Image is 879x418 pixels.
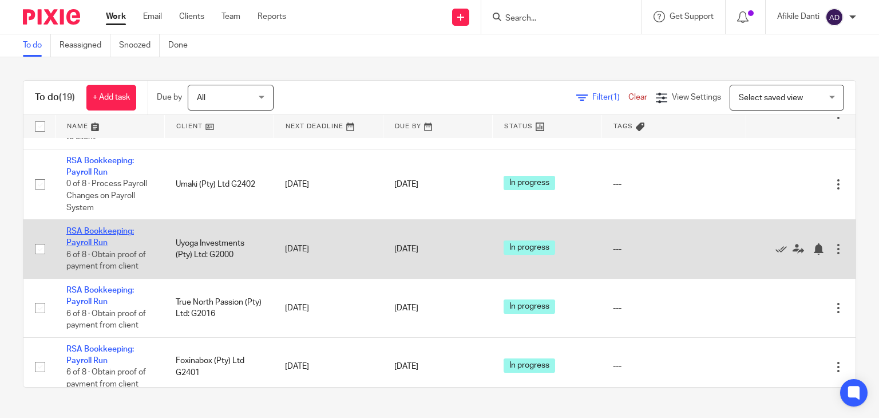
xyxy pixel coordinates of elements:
a: Done [168,34,196,57]
img: Pixie [23,9,80,25]
a: RSA Bookkeeping: Payroll Run [66,227,134,247]
span: In progress [504,358,555,373]
span: All [197,94,205,102]
div: --- [613,302,735,314]
span: [DATE] [394,180,418,188]
td: Foxinabox (Pty) Ltd G2401 [164,337,274,396]
span: 6 of 8 · Obtain proof of payment from client [66,369,146,389]
span: Filter [592,93,628,101]
span: (19) [59,93,75,102]
td: [DATE] [274,220,383,279]
a: RSA Bookkeeping: Payroll Run [66,286,134,306]
td: [DATE] [274,337,383,396]
td: [DATE] [274,278,383,337]
a: Reassigned [60,34,110,57]
span: In progress [504,176,555,190]
a: Mark as done [775,243,793,255]
div: --- [613,179,735,190]
td: [DATE] [274,149,383,219]
span: View Settings [672,93,721,101]
span: [DATE] [394,245,418,253]
p: Afikile Danti [777,11,819,22]
a: Snoozed [119,34,160,57]
a: Reports [258,11,286,22]
td: True North Passion (Pty) Ltd: G2016 [164,278,274,337]
span: [DATE] [394,363,418,371]
h1: To do [35,92,75,104]
a: Clear [628,93,647,101]
input: Search [504,14,607,24]
span: 0 of 8 · Process Payroll Changes on Payroll System [66,180,147,212]
a: Work [106,11,126,22]
a: RSA Bookkeeping: Payroll Run [66,345,134,365]
a: Email [143,11,162,22]
a: To do [23,34,51,57]
span: (1) [611,93,620,101]
a: + Add task [86,85,136,111]
a: RSA Bookkeeping: Payroll Run [66,157,134,176]
a: Team [221,11,240,22]
div: --- [613,243,735,255]
span: 6 of 8 · Obtain proof of payment from client [66,251,146,271]
span: Tags [613,123,633,129]
span: Get Support [670,13,714,21]
span: Select saved view [739,94,803,102]
span: In progress [504,299,555,314]
td: Uyoga Investments (Pty) Ltd: G2000 [164,220,274,279]
p: Due by [157,92,182,103]
span: [DATE] [394,304,418,312]
img: svg%3E [825,8,844,26]
span: 6 of 9 · Send management accounts to client [66,109,149,141]
td: Umaki (Pty) Ltd G2402 [164,149,274,219]
span: 6 of 8 · Obtain proof of payment from client [66,310,146,330]
span: In progress [504,240,555,255]
a: Clients [179,11,204,22]
div: --- [613,361,735,372]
